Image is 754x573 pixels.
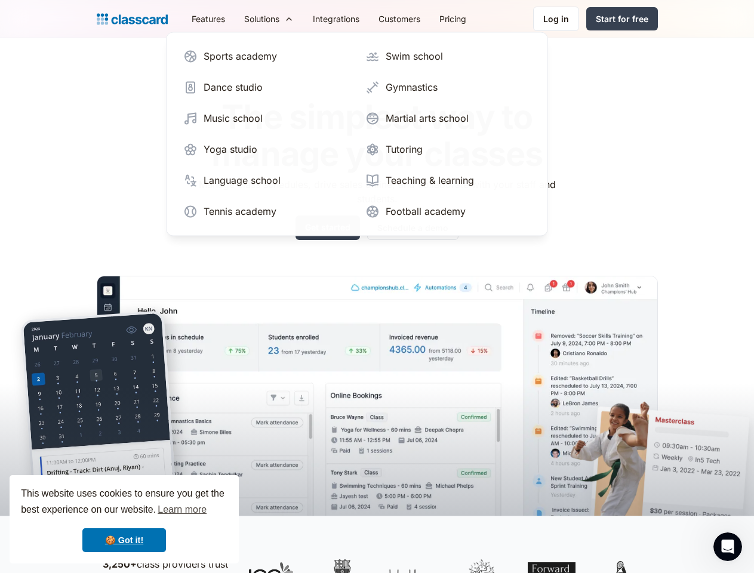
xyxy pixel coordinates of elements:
[204,173,281,187] div: Language school
[204,142,257,156] div: Yoga studio
[179,199,353,223] a: Tennis academy
[10,475,239,563] div: cookieconsent
[533,7,579,31] a: Log in
[386,142,423,156] div: Tutoring
[179,106,353,130] a: Music school
[179,75,353,99] a: Dance studio
[713,532,742,561] iframe: Intercom live chat
[386,80,438,94] div: Gymnastics
[586,7,658,30] a: Start for free
[166,32,548,236] nav: Solutions
[430,5,476,32] a: Pricing
[361,75,536,99] a: Gymnastics
[179,137,353,161] a: Yoga studio
[361,106,536,130] a: Martial arts school
[204,204,276,218] div: Tennis academy
[204,49,277,63] div: Sports academy
[596,13,648,25] div: Start for free
[82,528,166,552] a: dismiss cookie message
[235,5,303,32] div: Solutions
[179,44,353,68] a: Sports academy
[97,11,168,27] a: home
[386,111,469,125] div: Martial arts school
[361,168,536,192] a: Teaching & learning
[156,501,208,519] a: learn more about cookies
[303,5,369,32] a: Integrations
[204,111,263,125] div: Music school
[386,204,466,218] div: Football academy
[244,13,279,25] div: Solutions
[361,44,536,68] a: Swim school
[369,5,430,32] a: Customers
[21,486,227,519] span: This website uses cookies to ensure you get the best experience on our website.
[103,558,137,570] strong: 3,250+
[361,199,536,223] a: Football academy
[543,13,569,25] div: Log in
[179,168,353,192] a: Language school
[361,137,536,161] a: Tutoring
[386,49,443,63] div: Swim school
[386,173,474,187] div: Teaching & learning
[204,80,263,94] div: Dance studio
[182,5,235,32] a: Features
